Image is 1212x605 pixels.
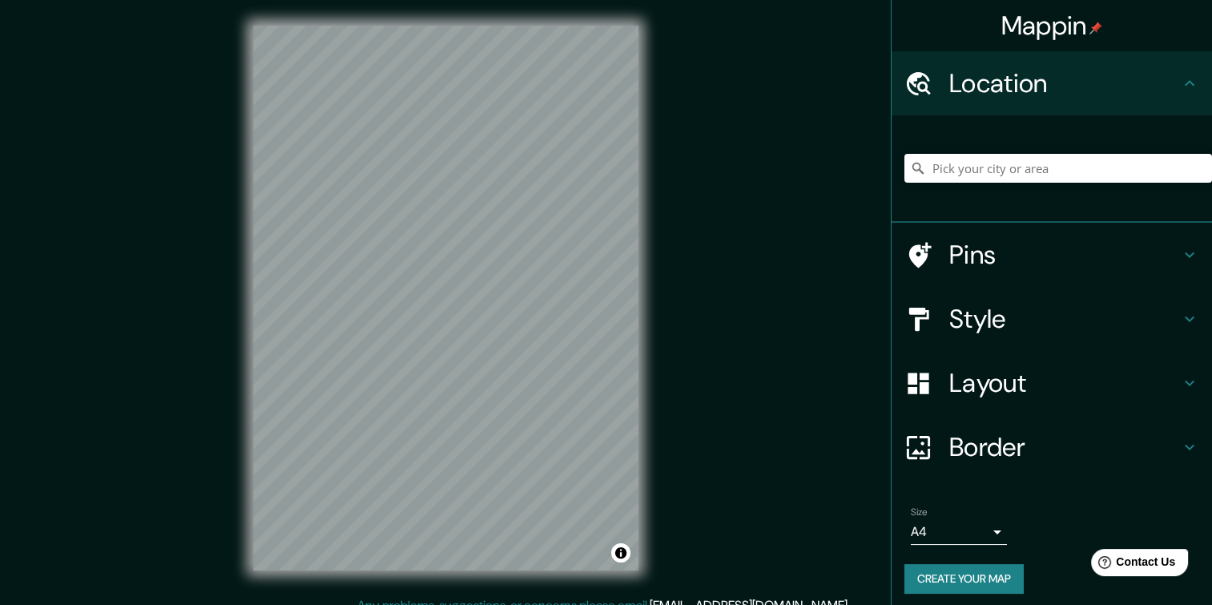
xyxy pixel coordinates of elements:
label: Size [911,506,928,519]
input: Pick your city or area [904,154,1212,183]
h4: Mappin [1001,10,1103,42]
h4: Layout [949,367,1180,399]
div: A4 [911,519,1007,545]
div: Pins [892,223,1212,287]
h4: Style [949,303,1180,335]
img: pin-icon.png [1089,22,1102,34]
iframe: Help widget launcher [1069,542,1194,587]
canvas: Map [253,26,638,571]
button: Toggle attribution [611,543,630,563]
h4: Border [949,431,1180,463]
div: Layout [892,351,1212,415]
h4: Pins [949,239,1180,271]
button: Create your map [904,564,1024,594]
div: Location [892,51,1212,115]
div: Border [892,415,1212,479]
h4: Location [949,67,1180,99]
div: Style [892,287,1212,351]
